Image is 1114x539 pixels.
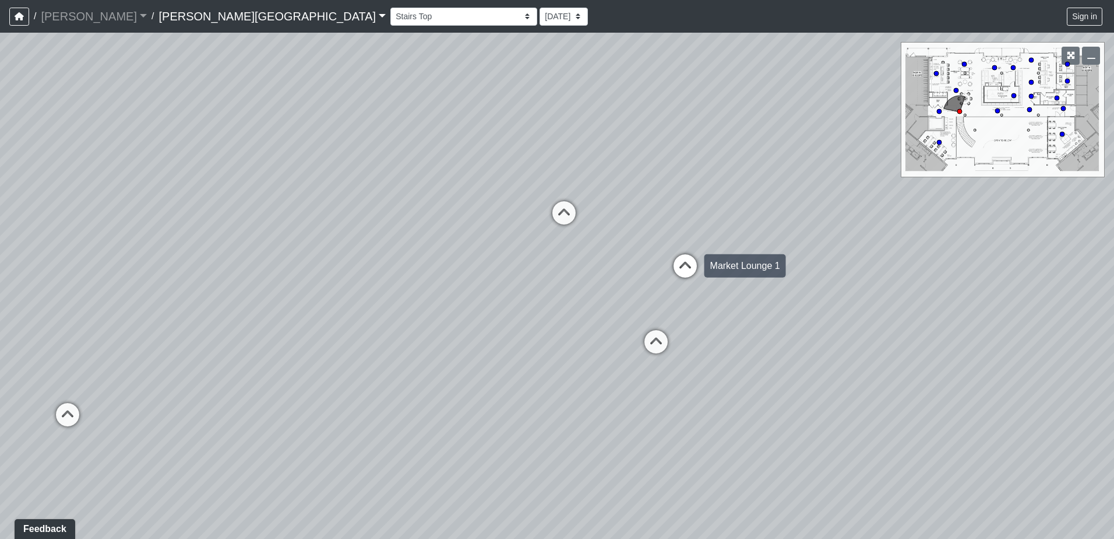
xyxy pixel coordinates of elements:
[704,254,786,278] div: Market Lounge 1
[1067,8,1102,26] button: Sign in
[41,5,147,28] a: [PERSON_NAME]
[158,5,386,28] a: [PERSON_NAME][GEOGRAPHIC_DATA]
[9,516,77,539] iframe: Ybug feedback widget
[147,5,158,28] span: /
[29,5,41,28] span: /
